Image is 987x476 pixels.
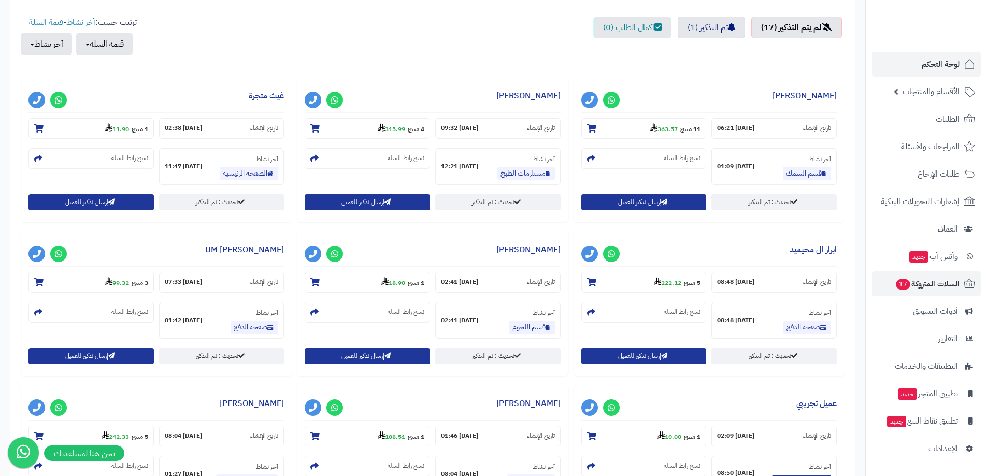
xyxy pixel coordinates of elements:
[66,16,95,28] a: آخر نشاط
[872,244,981,269] a: وآتس آبجديد
[165,278,202,286] strong: [DATE] 07:33
[28,426,154,446] section: 5 منتج-242.33
[751,17,842,38] a: لم يتم التذكير (17)
[872,354,981,379] a: التطبيقات والخدمات
[872,189,981,214] a: إشعارات التحويلات البنكية
[435,348,561,364] a: تحديث : تم التذكير
[872,134,981,159] a: المراجعات والأسئلة
[305,426,430,446] section: 1 منتج-108.51
[305,148,430,169] section: نسخ رابط السلة
[220,167,278,180] a: الصفحة الرئيسية
[918,167,960,181] span: طلبات الإرجاع
[527,124,555,133] small: تاريخ الإنشاء
[378,123,424,134] small: -
[593,17,671,38] a: اكمال الطلب (0)
[305,118,430,139] section: 4 منتج-315.99
[783,321,831,334] a: صفحة الدفع
[901,139,960,154] span: المراجعات والأسئلة
[527,278,555,286] small: تاريخ الإنشاء
[305,348,430,364] button: إرسال تذكير للعميل
[664,308,700,316] small: نسخ رابط السلة
[249,90,284,102] a: غيث متجرة
[378,431,424,441] small: -
[408,124,424,134] strong: 4 منتج
[581,148,707,169] section: نسخ رابط السلة
[76,33,133,55] button: قيمة السلة
[435,194,561,210] a: تحديث : تم التذكير
[717,124,754,133] strong: [DATE] 06:21
[581,272,707,293] section: 5 منتج-222.12
[28,272,154,293] section: 3 منتج-99.32
[581,194,707,210] button: إرسال تذكير للعميل
[803,124,831,133] small: تاريخ الإنشاء
[165,162,202,171] strong: [DATE] 11:47
[897,386,958,401] span: تطبيق المتجر
[872,271,981,296] a: السلات المتروكة17
[28,302,154,323] section: نسخ رابط السلة
[581,348,707,364] button: إرسال تذكير للعميل
[872,162,981,186] a: طلبات الإرجاع
[936,112,960,126] span: الطلبات
[527,431,555,440] small: تاريخ الإنشاء
[102,431,148,441] small: -
[809,462,831,471] small: آخر نشاط
[938,331,958,346] span: التقارير
[657,432,681,441] strong: 10.00
[256,154,278,164] small: آخر نشاط
[895,278,911,291] span: 17
[678,17,745,38] a: تم التذكير (1)
[872,107,981,132] a: الطلبات
[872,299,981,324] a: أدوات التسويق
[809,308,831,318] small: آخر نشاط
[496,397,561,410] a: [PERSON_NAME]
[803,278,831,286] small: تاريخ الإنشاء
[441,316,478,325] strong: [DATE] 02:41
[650,123,700,134] small: -
[928,441,958,456] span: الإعدادات
[887,416,906,427] span: جديد
[872,52,981,77] a: لوحة التحكم
[657,431,700,441] small: -
[165,431,202,440] strong: [DATE] 08:04
[159,348,284,364] a: تحديث : تم التذكير
[872,381,981,406] a: تطبيق المتجرجديد
[509,321,555,334] a: قسم اللحوم
[895,277,960,291] span: السلات المتروكة
[256,462,278,471] small: آخر نشاط
[684,432,700,441] strong: 1 منتج
[533,308,555,318] small: آخر نشاط
[938,222,958,236] span: العملاء
[28,348,154,364] button: إرسال تذكير للعميل
[654,278,681,287] strong: 222.12
[908,249,958,264] span: وآتس آب
[381,278,405,287] strong: 18.90
[378,124,405,134] strong: 315.99
[28,194,154,210] button: إرسال تذكير للعميل
[159,194,284,210] a: تحديث : تم التذكير
[909,251,928,263] span: جديد
[783,167,831,180] a: قسم السمك
[872,436,981,461] a: الإعدادات
[803,431,831,440] small: تاريخ الإنشاء
[441,278,478,286] strong: [DATE] 02:41
[441,162,478,171] strong: [DATE] 12:21
[711,348,837,364] a: تحديث : تم التذكير
[132,278,148,287] strong: 3 منتج
[408,432,424,441] strong: 1 منتج
[205,243,284,256] a: UM [PERSON_NAME]
[872,409,981,434] a: تطبيق نقاط البيعجديد
[231,321,278,334] a: صفحة الدفع
[105,277,148,287] small: -
[256,308,278,318] small: آخر نشاط
[711,194,837,210] a: تحديث : تم التذكير
[886,414,958,428] span: تطبيق نقاط البيع
[21,33,72,55] button: آخر نشاط
[441,431,478,440] strong: [DATE] 01:46
[872,217,981,241] a: العملاء
[111,461,148,470] small: نسخ رابط السلة
[650,124,678,134] strong: 363.57
[496,90,561,102] a: [PERSON_NAME]
[378,432,405,441] strong: 108.51
[664,461,700,470] small: نسخ رابط السلة
[408,278,424,287] strong: 1 منتج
